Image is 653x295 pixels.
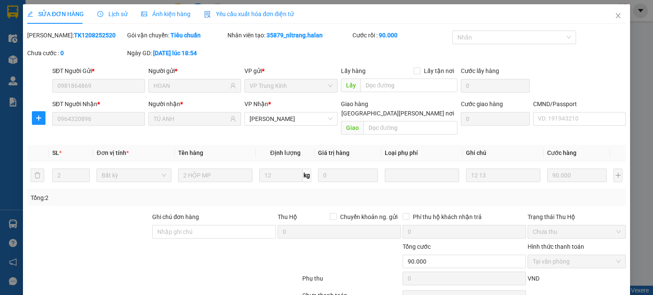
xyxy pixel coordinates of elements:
[547,149,576,156] span: Cước hàng
[27,11,33,17] span: edit
[528,275,539,282] span: VND
[461,67,499,74] label: Cước lấy hàng
[533,99,626,109] div: CMND/Passport
[360,79,457,92] input: Dọc đường
[303,169,311,182] span: kg
[613,169,622,182] button: plus
[615,12,622,19] span: close
[32,115,45,121] span: plus
[341,79,360,92] span: Lấy
[341,101,368,107] span: Giao hàng
[250,112,332,125] span: VP Hoàng Văn Thụ
[528,212,626,222] div: Trạng thái Thu Hộ
[409,212,485,222] span: Phí thu hộ khách nhận trả
[74,32,116,39] b: TK1208252520
[204,11,211,18] img: icon
[338,109,457,118] span: [GEOGRAPHIC_DATA][PERSON_NAME] nơi
[606,4,630,28] button: Close
[244,101,268,107] span: VP Nhận
[461,101,503,107] label: Cước giao hàng
[153,50,197,56] b: [DATE] lúc 18:54
[363,121,457,135] input: Dọc đường
[152,225,275,239] input: Ghi chú đơn hàng
[27,11,84,17] span: SỬA ĐƠN HÀNG
[97,11,128,17] span: Lịch sử
[250,79,332,92] span: VP Trung Kính
[318,149,349,156] span: Giá trị hàng
[32,111,45,125] button: plus
[52,149,59,156] span: SL
[301,274,401,289] div: Phụ thu
[463,145,544,161] th: Ghi chú
[102,169,166,182] span: Bất kỳ
[533,255,621,268] span: Tại văn phòng
[270,149,300,156] span: Định lượng
[267,32,323,39] b: 35879_nltrang.halan
[178,169,252,182] input: VD: Bàn, Ghế
[141,11,190,17] span: Ảnh kiện hàng
[461,112,530,126] input: Cước giao hàng
[204,11,294,17] span: Yêu cầu xuất hóa đơn điện tử
[148,99,241,109] div: Người nhận
[461,79,530,93] input: Cước lấy hàng
[352,31,451,40] div: Cước rồi :
[152,214,199,220] label: Ghi chú đơn hàng
[547,169,607,182] input: 0
[31,169,44,182] button: delete
[277,214,297,220] span: Thu Hộ
[60,50,64,56] b: 0
[97,149,128,156] span: Đơn vị tính
[466,169,540,182] input: Ghi Chú
[153,114,228,124] input: Tên người nhận
[27,31,125,40] div: [PERSON_NAME]:
[52,99,145,109] div: SĐT Người Nhận
[27,48,125,58] div: Chưa cước :
[153,81,228,90] input: Tên người gửi
[403,243,431,250] span: Tổng cước
[97,11,103,17] span: clock-circle
[170,32,201,39] b: Tiêu chuẩn
[31,193,253,202] div: Tổng: 2
[230,83,236,89] span: user
[244,66,337,76] div: VP gửi
[318,169,378,182] input: 0
[379,32,397,39] b: 90.000
[230,116,236,122] span: user
[178,149,203,156] span: Tên hàng
[127,48,225,58] div: Ngày GD:
[337,212,401,222] span: Chuyển khoản ng. gửi
[341,67,365,74] span: Lấy hàng
[52,66,145,76] div: SĐT Người Gửi
[341,121,363,135] span: Giao
[533,225,621,238] span: Chưa thu
[148,66,241,76] div: Người gửi
[127,31,225,40] div: Gói vận chuyển:
[420,66,457,76] span: Lấy tận nơi
[227,31,351,40] div: Nhân viên tạo:
[528,243,584,250] label: Hình thức thanh toán
[141,11,147,17] span: picture
[381,145,463,161] th: Loại phụ phí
